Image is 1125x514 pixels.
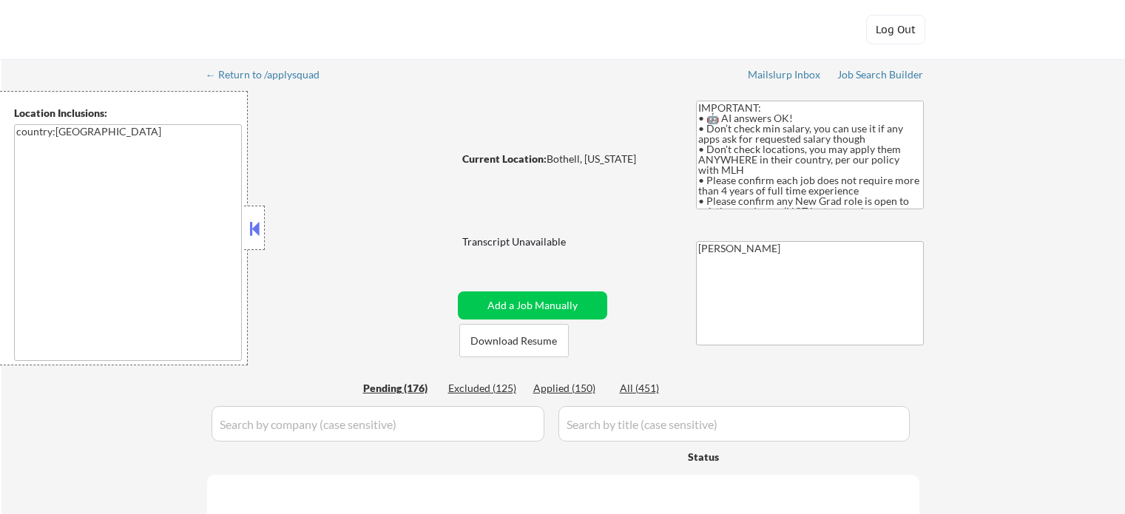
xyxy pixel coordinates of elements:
[212,406,544,442] input: Search by company (case sensitive)
[206,69,334,84] a: ← Return to /applysquad
[462,152,547,165] strong: Current Location:
[206,70,334,80] div: ← Return to /applysquad
[688,443,815,470] div: Status
[448,381,522,396] div: Excluded (125)
[837,70,924,80] div: Job Search Builder
[866,15,925,44] button: Log Out
[558,406,910,442] input: Search by title (case sensitive)
[363,381,437,396] div: Pending (176)
[748,70,822,80] div: Mailslurp Inbox
[459,324,569,357] button: Download Resume
[620,381,694,396] div: All (451)
[458,291,607,319] button: Add a Job Manually
[462,152,672,166] div: Bothell, [US_STATE]
[748,69,822,84] a: Mailslurp Inbox
[14,106,242,121] div: Location Inclusions:
[533,381,607,396] div: Applied (150)
[837,69,924,84] a: Job Search Builder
